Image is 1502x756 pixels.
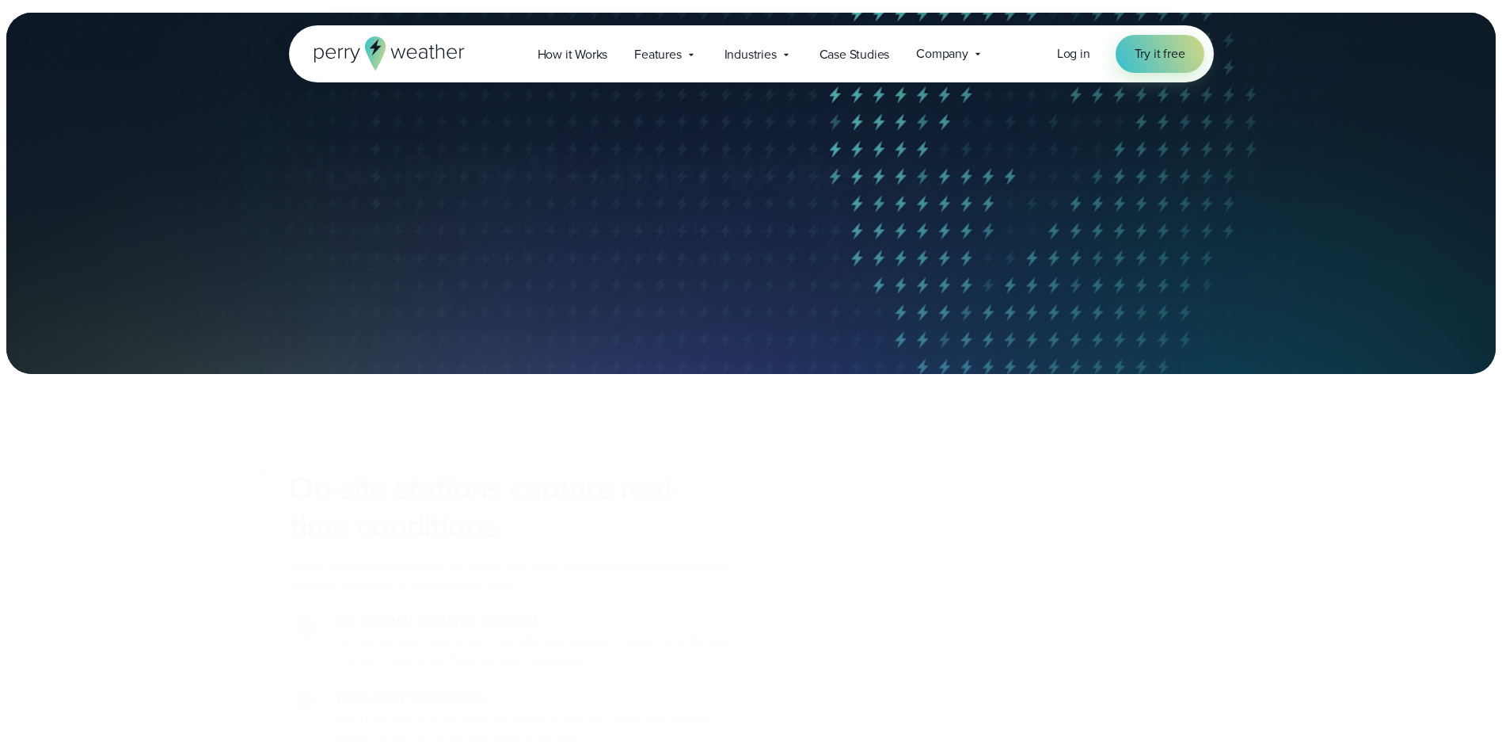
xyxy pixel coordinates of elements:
[916,44,968,63] span: Company
[806,38,903,71] a: Case Studies
[724,45,777,64] span: Industries
[819,45,890,64] span: Case Studies
[538,45,608,64] span: How it Works
[1135,44,1185,63] span: Try it free
[524,38,622,71] a: How it Works
[1057,44,1090,63] a: Log in
[1116,35,1204,73] a: Try it free
[634,45,681,64] span: Features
